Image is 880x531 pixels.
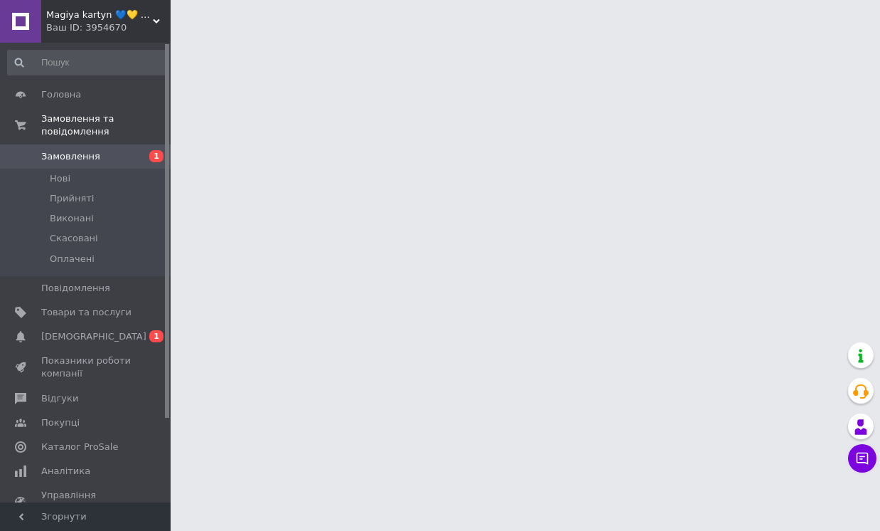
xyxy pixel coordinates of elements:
span: Скасовані [50,232,98,245]
button: Чат з покупцем [848,444,876,473]
span: Відгуки [41,392,78,405]
div: Ваш ID: 3954670 [46,21,171,34]
span: 1 [149,330,163,342]
span: 1 [149,150,163,162]
span: Управління сайтом [41,489,132,515]
span: Оплачені [50,253,95,265]
span: Замовлення [41,150,100,163]
span: Каталог ProSale [41,441,118,453]
span: Головна [41,88,81,101]
span: Замовлення та повідомлення [41,112,171,138]
span: Magiya kartyn 💙💛 КАРТИНИ ПО НОМЕРКАМ [46,9,153,21]
span: [DEMOGRAPHIC_DATA] [41,330,146,343]
span: Аналітика [41,465,90,478]
span: Показники роботи компанії [41,354,132,380]
span: Виконані [50,212,94,225]
span: Нові [50,172,70,185]
span: Прийняті [50,192,94,205]
span: Повідомлення [41,282,110,295]
span: Покупці [41,416,80,429]
span: Товари та послуги [41,306,132,319]
input: Пошук [7,50,167,75]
